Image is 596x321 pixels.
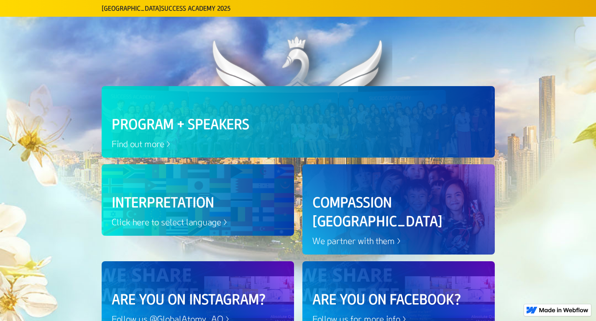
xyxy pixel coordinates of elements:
h3: Find out more > [112,138,485,150]
h3: Are You On Instagram? [112,290,284,308]
h3: Program + Speakers [112,115,485,133]
img: Made in Webflow [539,308,588,313]
a: INTERPRETATIONClick here to select language > [102,164,294,236]
h3: Click here to select language > [112,216,284,228]
h3: We partner with them > [312,234,485,247]
a: Compassion [GEOGRAPHIC_DATA]We partner with them > [302,164,495,255]
h3: Compassion [GEOGRAPHIC_DATA] [312,193,485,230]
span: Success Academy 2025 [161,4,230,12]
h3: Are You On Facebook? [312,290,485,308]
a: Program + SpeakersFind out more > [102,86,495,158]
h5: [GEOGRAPHIC_DATA] [102,4,230,13]
h3: INTERPRETATION [112,193,284,211]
